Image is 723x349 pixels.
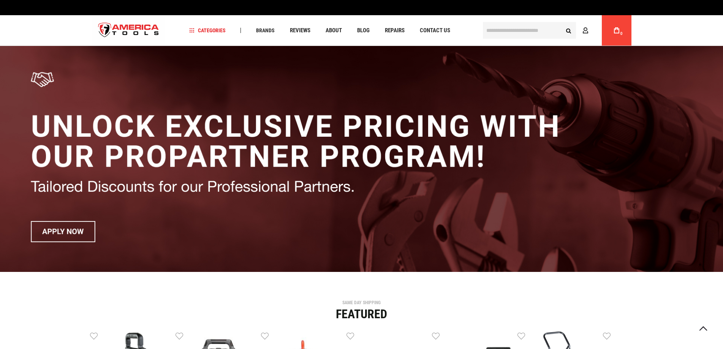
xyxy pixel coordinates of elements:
[562,23,576,38] button: Search
[90,308,633,320] div: Featured
[92,16,166,45] a: store logo
[326,28,342,33] span: About
[416,25,454,36] a: Contact Us
[90,300,633,305] div: SAME DAY SHIPPING
[286,25,314,36] a: Reviews
[357,28,370,33] span: Blog
[189,28,226,33] span: Categories
[609,15,624,46] a: 0
[92,16,166,45] img: America Tools
[385,28,405,33] span: Repairs
[186,25,229,36] a: Categories
[322,25,345,36] a: About
[381,25,408,36] a: Repairs
[620,32,623,36] span: 0
[256,28,275,33] span: Brands
[290,28,310,33] span: Reviews
[253,25,278,36] a: Brands
[354,25,373,36] a: Blog
[420,28,450,33] span: Contact Us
